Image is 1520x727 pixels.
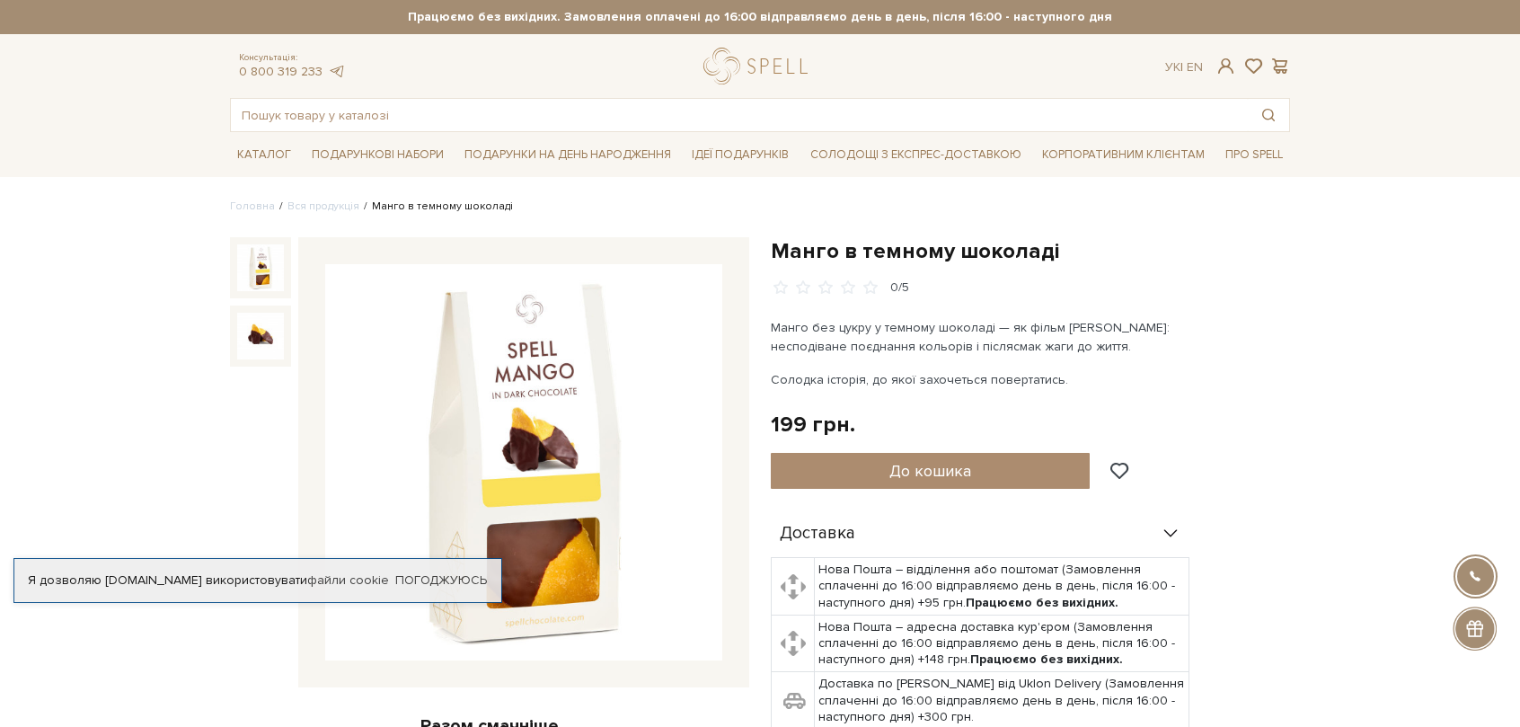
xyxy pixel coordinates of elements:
[1165,59,1203,75] div: Ук
[359,199,513,215] li: Манго в темному шоколаді
[231,99,1248,131] input: Пошук товару у каталозі
[703,48,816,84] a: logo
[815,615,1189,672] td: Нова Пошта – адресна доставка кур'єром (Замовлення сплаченні до 16:00 відправляємо день в день, п...
[239,52,345,64] span: Консультація:
[771,411,855,439] div: 199 грн.
[771,453,1090,489] button: До кошика
[287,199,359,213] a: Вся продукція
[14,572,501,589] div: Я дозволяю [DOMAIN_NAME] використовувати
[1180,59,1183,75] span: |
[771,318,1192,356] p: Манго без цукру у темному шоколаді — як фільм [PERSON_NAME]: несподіване поєднання кольорів і піс...
[771,370,1192,389] p: Солодка історія, до якої захочеться повертатись.
[457,141,678,169] a: Подарунки на День народження
[1218,141,1290,169] a: Про Spell
[780,526,855,542] span: Доставка
[230,199,275,213] a: Головна
[1035,141,1212,169] a: Корпоративним клієнтам
[327,64,345,79] a: telegram
[803,139,1029,170] a: Солодощі з експрес-доставкою
[685,141,796,169] a: Ідеї подарунків
[890,279,909,297] div: 0/5
[1187,59,1203,75] a: En
[230,9,1290,25] strong: Працюємо без вихідних. Замовлення оплачені до 16:00 відправляємо день в день, після 16:00 - насту...
[771,237,1290,265] h1: Манго в темному шоколаді
[239,64,323,79] a: 0 800 319 233
[970,652,1123,667] b: Працюємо без вихідних.
[237,244,284,291] img: Манго в темному шоколаді
[889,461,971,481] span: До кошика
[237,313,284,359] img: Манго в темному шоколаді
[230,141,298,169] a: Каталог
[815,558,1189,616] td: Нова Пошта – відділення або поштомат (Замовлення сплаченні до 16:00 відправляємо день в день, піс...
[395,572,487,589] a: Погоджуюсь
[307,572,389,588] a: файли cookie
[325,264,722,661] img: Манго в темному шоколаді
[305,141,451,169] a: Подарункові набори
[1248,99,1289,131] button: Пошук товару у каталозі
[966,595,1118,610] b: Працюємо без вихідних.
